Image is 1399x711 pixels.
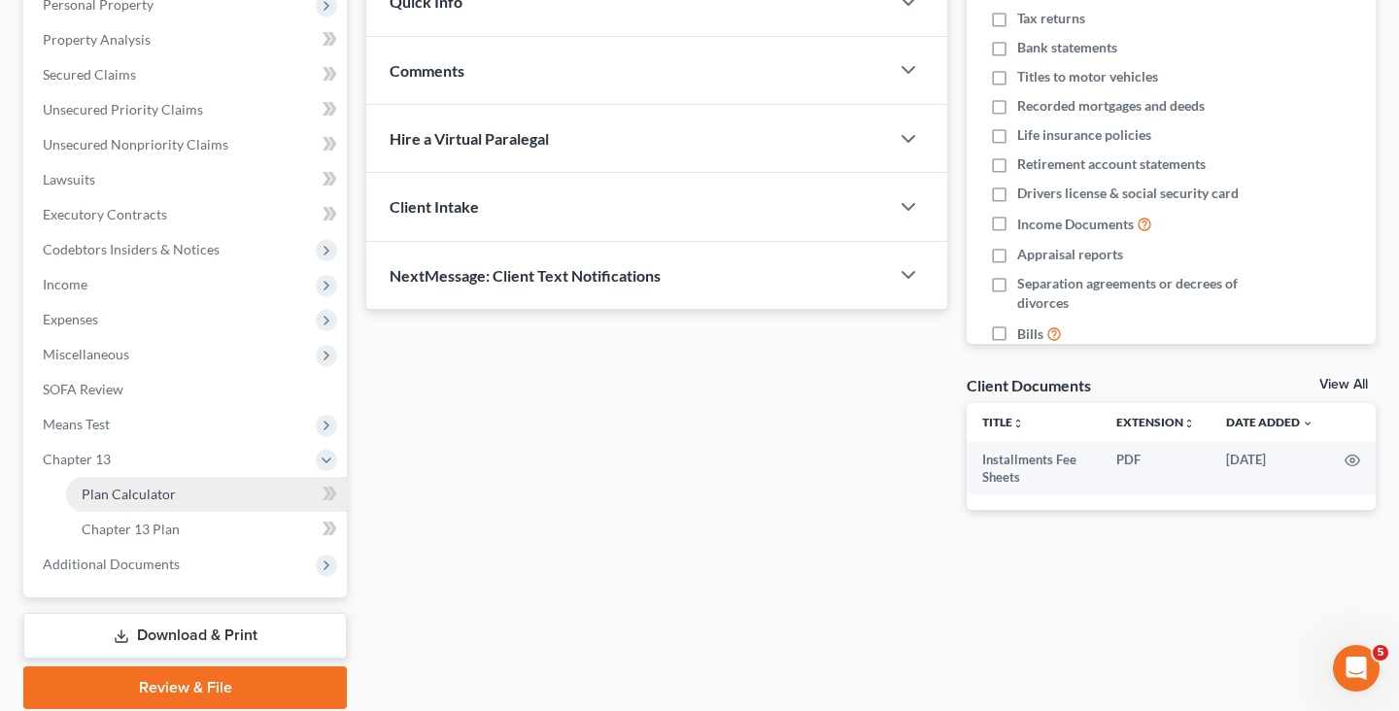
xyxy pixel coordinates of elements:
[967,442,1101,495] td: Installments Fee Sheets
[23,613,347,659] a: Download & Print
[43,171,95,187] span: Lawsuits
[1017,274,1257,313] span: Separation agreements or decrees of divorces
[1183,418,1195,429] i: unfold_more
[1116,415,1195,429] a: Extensionunfold_more
[1017,245,1123,264] span: Appraisal reports
[43,101,203,118] span: Unsecured Priority Claims
[1012,418,1024,429] i: unfold_more
[43,451,111,467] span: Chapter 13
[1017,154,1206,174] span: Retirement account statements
[43,556,180,572] span: Additional Documents
[27,372,347,407] a: SOFA Review
[23,666,347,709] a: Review & File
[1226,415,1314,429] a: Date Added expand_more
[27,197,347,232] a: Executory Contracts
[66,512,347,547] a: Chapter 13 Plan
[27,162,347,197] a: Lawsuits
[27,92,347,127] a: Unsecured Priority Claims
[66,477,347,512] a: Plan Calculator
[982,415,1024,429] a: Titleunfold_more
[1373,645,1388,660] span: 5
[43,416,110,432] span: Means Test
[967,375,1091,395] div: Client Documents
[390,266,661,285] span: NextMessage: Client Text Notifications
[43,276,87,292] span: Income
[82,521,180,537] span: Chapter 13 Plan
[43,381,123,397] span: SOFA Review
[390,61,464,80] span: Comments
[43,66,136,83] span: Secured Claims
[27,22,347,57] a: Property Analysis
[1017,125,1151,145] span: Life insurance policies
[1333,645,1380,692] iframe: Intercom live chat
[1017,9,1085,28] span: Tax returns
[43,206,167,222] span: Executory Contracts
[27,127,347,162] a: Unsecured Nonpriority Claims
[43,241,220,257] span: Codebtors Insiders & Notices
[1302,418,1314,429] i: expand_more
[1017,215,1134,234] span: Income Documents
[1017,67,1158,86] span: Titles to motor vehicles
[1017,184,1239,203] span: Drivers license & social security card
[1211,442,1329,495] td: [DATE]
[1017,96,1205,116] span: Recorded mortgages and deeds
[1017,38,1117,57] span: Bank statements
[43,346,129,362] span: Miscellaneous
[390,129,549,148] span: Hire a Virtual Paralegal
[27,57,347,92] a: Secured Claims
[43,31,151,48] span: Property Analysis
[43,136,228,152] span: Unsecured Nonpriority Claims
[1319,378,1368,391] a: View All
[390,197,479,216] span: Client Intake
[1017,324,1043,344] span: Bills
[43,311,98,327] span: Expenses
[1101,442,1211,495] td: PDF
[82,486,176,502] span: Plan Calculator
